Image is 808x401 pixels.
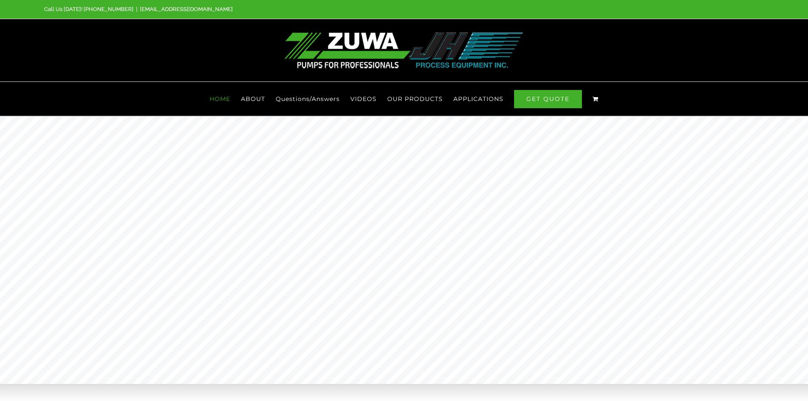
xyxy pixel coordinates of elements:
span: HOME [210,96,230,102]
span: Call Us [DATE]! [PHONE_NUMBER] [44,6,134,12]
a: HOME [210,82,230,116]
a: VIDEOS [350,82,377,116]
span: Questions/Answers [276,96,340,102]
span: APPLICATIONS [453,96,503,102]
span: VIDEOS [350,96,377,102]
a: View Cart [593,82,598,116]
a: OUR PRODUCTS [387,82,443,116]
a: GET QUOTE [514,82,582,116]
a: [EMAIL_ADDRESS][DOMAIN_NAME] [140,6,233,12]
span: OUR PRODUCTS [387,96,443,102]
span: ABOUT [241,96,265,102]
a: APPLICATIONS [453,82,503,116]
a: ABOUT [241,82,265,116]
nav: Main Menu [44,82,764,116]
a: Questions/Answers [276,82,340,116]
span: GET QUOTE [514,90,582,108]
img: Professional Drill Pump Pennsylvania - Drill Pump New York [284,32,524,68]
